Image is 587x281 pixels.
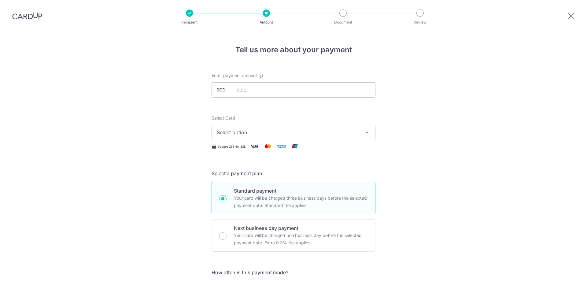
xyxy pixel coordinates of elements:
img: Mastercard [262,142,274,150]
p: Standard payment [234,187,368,194]
span: translation missing: en.payables.payment_networks.credit_card.summary.labels.select_card [212,115,235,120]
img: CardUp [12,12,42,20]
input: 0.00 [212,82,375,98]
span: Select option [217,129,359,136]
img: Visa [248,142,260,150]
h4: Tell us more about your payment [212,44,375,55]
span: Secure 256-bit SSL [218,144,246,149]
button: Select option [212,125,375,140]
iframe: Opens a widget where you can find more information [548,263,581,278]
h5: Select a payment plan [212,170,375,177]
p: Recipient [167,19,212,25]
p: Your card will be charged one business day before the selected payment date. Extra 0.3% fee applies. [234,232,368,246]
p: Next business day payment [234,224,368,232]
p: Document [320,19,366,25]
span: Enter payment amount [212,72,257,79]
p: Review [397,19,443,25]
p: Amount [244,19,289,25]
p: Your card will be charged three business days before the selected payment date. Standard fee appl... [234,194,368,209]
h5: How often is this payment made? [212,269,375,276]
img: Union Pay [289,142,301,150]
img: American Express [275,142,287,150]
span: SGD [216,87,232,93]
